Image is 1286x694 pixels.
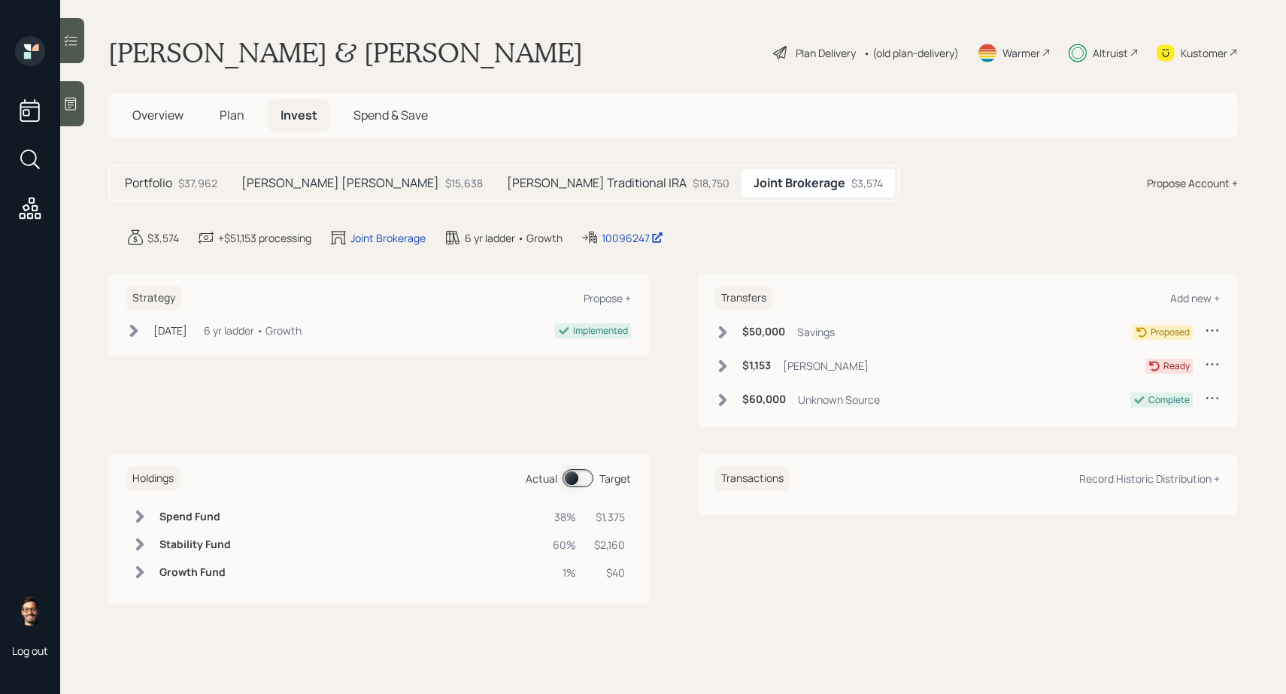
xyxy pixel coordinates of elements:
[204,323,302,338] div: 6 yr ladder • Growth
[159,566,231,579] h6: Growth Fund
[353,107,428,123] span: Spend & Save
[573,324,628,338] div: Implemented
[507,176,687,190] h5: [PERSON_NAME] Traditional IRA
[1093,45,1128,61] div: Altruist
[553,509,576,525] div: 38%
[241,176,439,190] h5: [PERSON_NAME] [PERSON_NAME]
[742,326,785,338] h6: $50,000
[1002,45,1040,61] div: Warmer
[742,359,771,372] h6: $1,153
[218,230,311,246] div: +$51,153 processing
[599,471,631,486] div: Target
[153,323,187,338] div: [DATE]
[465,230,563,246] div: 6 yr ladder • Growth
[863,45,959,61] div: • (old plan-delivery)
[1148,393,1190,407] div: Complete
[1170,291,1220,305] div: Add new +
[1147,175,1238,191] div: Propose Account +
[1151,326,1190,339] div: Proposed
[1163,359,1190,373] div: Ready
[594,565,625,580] div: $40
[126,286,181,311] h6: Strategy
[108,36,583,69] h1: [PERSON_NAME] & [PERSON_NAME]
[159,538,231,551] h6: Stability Fund
[553,565,576,580] div: 1%
[715,286,772,311] h6: Transfers
[125,176,172,190] h5: Portfolio
[693,175,729,191] div: $18,750
[126,466,180,491] h6: Holdings
[742,393,786,406] h6: $60,000
[796,45,856,61] div: Plan Delivery
[147,230,179,246] div: $3,574
[1079,471,1220,486] div: Record Historic Distribution +
[132,107,183,123] span: Overview
[715,466,790,491] h6: Transactions
[1181,45,1227,61] div: Kustomer
[553,537,576,553] div: 60%
[798,392,880,408] div: Unknown Source
[281,107,317,123] span: Invest
[754,176,845,190] h5: Joint Brokerage
[526,471,557,486] div: Actual
[12,644,48,658] div: Log out
[159,511,231,523] h6: Spend Fund
[445,175,483,191] div: $15,638
[602,230,663,246] div: 10096247
[350,230,426,246] div: Joint Brokerage
[594,537,625,553] div: $2,160
[783,358,869,374] div: [PERSON_NAME]
[797,324,835,340] div: Savings
[584,291,631,305] div: Propose +
[594,509,625,525] div: $1,375
[220,107,244,123] span: Plan
[15,596,45,626] img: sami-boghos-headshot.png
[851,175,883,191] div: $3,574
[178,175,217,191] div: $37,962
